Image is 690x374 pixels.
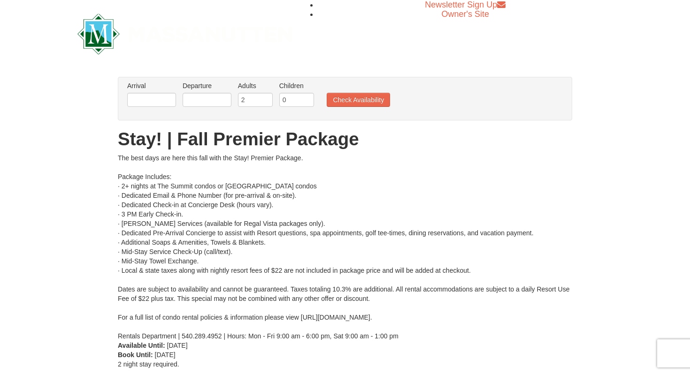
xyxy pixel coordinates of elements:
label: Children [279,81,314,90]
span: [DATE] [167,342,188,349]
a: Massanutten Resort [77,22,292,44]
span: [DATE] [155,351,176,359]
h1: Stay! | Fall Premier Package [118,130,572,149]
a: Owner's Site [442,9,489,19]
label: Departure [183,81,231,90]
span: 2 night stay required. [118,360,179,368]
img: Massanutten Resort Logo [77,14,292,54]
strong: Available Until: [118,342,165,349]
strong: Book Until: [118,351,153,359]
label: Adults [238,81,273,90]
div: The best days are here this fall with the Stay! Premier Package. Package Includes: · 2+ nights at... [118,153,572,341]
label: Arrival [127,81,176,90]
button: Check Availability [327,93,390,107]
